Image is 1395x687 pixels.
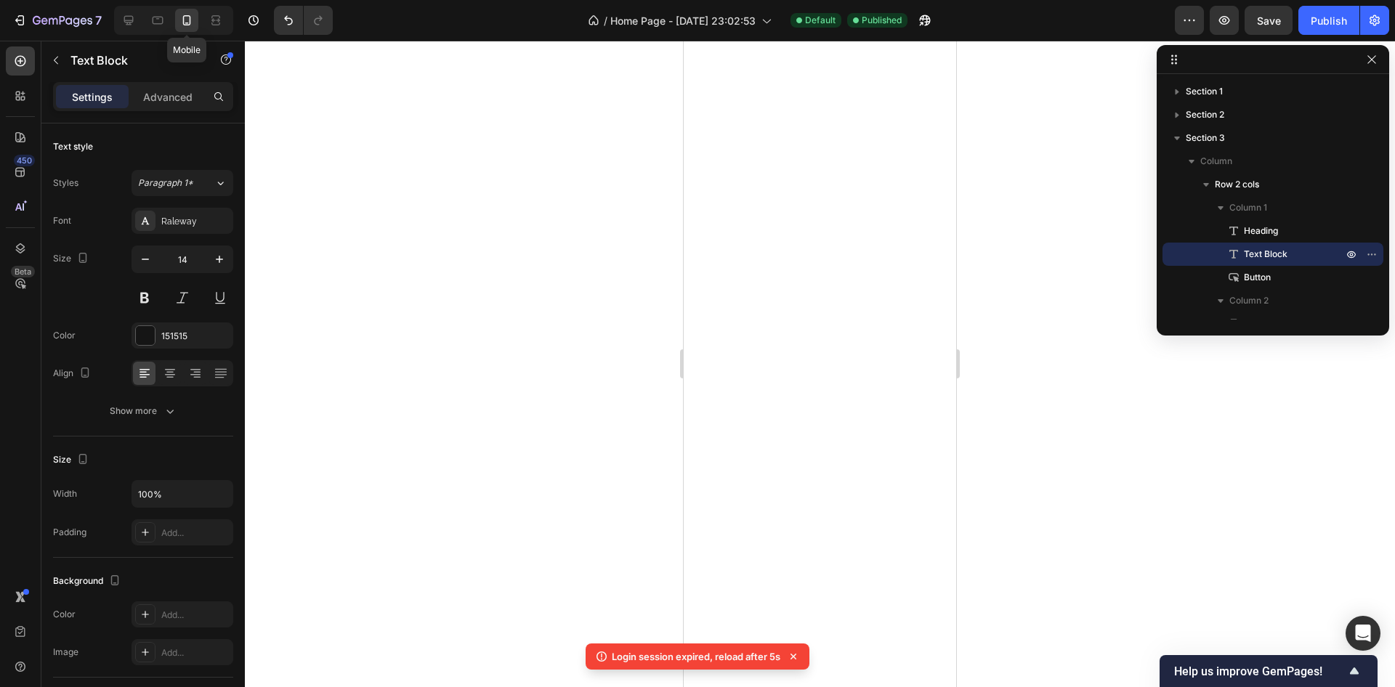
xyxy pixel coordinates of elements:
[138,176,193,190] span: Paragraph 1*
[1244,224,1278,238] span: Heading
[1229,200,1267,215] span: Column 1
[805,14,836,27] span: Default
[1186,107,1224,122] span: Section 2
[1257,15,1281,27] span: Save
[1229,293,1269,308] span: Column 2
[95,12,102,29] p: 7
[1298,6,1359,35] button: Publish
[53,526,86,539] div: Padding
[862,14,902,27] span: Published
[53,364,94,383] div: Align
[1200,154,1232,168] span: Column
[610,13,756,28] span: Home Page - [DATE] 23:02:53
[53,572,124,591] div: Background
[72,89,113,105] p: Settings
[1186,84,1223,99] span: Section 1
[604,13,607,28] span: /
[1311,13,1347,28] div: Publish
[53,398,233,424] button: Show more
[1244,317,1269,331] span: Image
[53,176,78,190] div: Styles
[612,649,780,664] p: Login session expired, reload after 5s
[53,487,77,500] div: Width
[1215,177,1259,192] span: Row 2 cols
[53,214,71,227] div: Font
[132,170,233,196] button: Paragraph 1*
[53,608,76,621] div: Color
[53,646,78,659] div: Image
[1174,662,1363,680] button: Show survey - Help us improve GemPages!
[274,6,333,35] div: Undo/Redo
[684,41,956,687] iframe: Design area
[1346,616,1380,651] div: Open Intercom Messenger
[161,527,230,540] div: Add...
[132,481,232,507] input: Auto
[53,329,76,342] div: Color
[53,140,93,153] div: Text style
[1174,664,1346,678] span: Help us improve GemPages!
[53,249,92,269] div: Size
[143,89,193,105] p: Advanced
[6,6,108,35] button: 7
[161,646,230,659] div: Add...
[161,215,230,228] div: Raleway
[161,330,230,343] div: 151515
[11,266,35,277] div: Beta
[1186,131,1225,145] span: Section 3
[161,609,230,622] div: Add...
[70,52,194,69] p: Text Block
[1245,6,1293,35] button: Save
[53,450,92,470] div: Size
[1244,247,1287,261] span: Text Block
[1244,270,1271,285] span: Button
[14,155,35,166] div: 450
[110,404,177,418] div: Show more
